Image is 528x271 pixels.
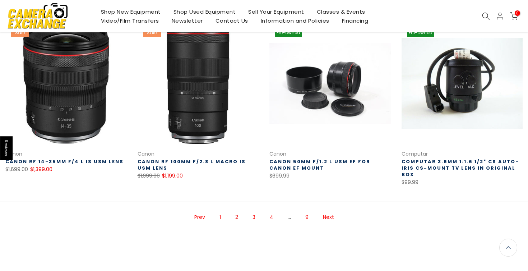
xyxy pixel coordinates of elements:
[94,16,165,25] a: Video/Film Transfers
[402,178,523,187] div: $99.99
[94,7,167,16] a: Shop New Equipment
[216,211,224,224] a: Page 1
[209,16,254,25] a: Contact Us
[138,158,246,171] a: Canon RF 100mm f/2.8 L Macro IS USM Lens
[269,171,391,180] div: $699.99
[515,10,520,16] span: 0
[402,158,519,178] a: Computar 3.6mm 1:1.6 1/2" CS Auto-Iris CS-Mount TV lens in original box
[242,7,311,16] a: Sell Your Equipment
[5,166,28,173] del: $1,699.00
[310,7,371,16] a: Classes & Events
[319,211,338,224] a: Next
[167,7,242,16] a: Shop Used Equipment
[402,150,428,157] a: Computar
[302,211,312,224] a: Page 9
[266,211,277,224] a: Page 4
[165,16,209,25] a: Newsletter
[269,158,370,171] a: Canon 50mm f/1.2 L USM EF for Canon EF Mount
[5,158,124,165] a: Canon RF 14-35mm f/4 L IS USM Lens
[269,150,286,157] a: Canon
[254,16,335,25] a: Information and Policies
[284,211,295,224] span: …
[162,171,183,180] ins: $1,199.00
[5,150,22,157] a: Canon
[138,172,160,179] del: $1,399.00
[499,239,517,257] a: Back to the top
[510,12,518,20] a: 0
[232,211,242,224] span: Page 2
[138,150,154,157] a: Canon
[249,211,259,224] a: Page 3
[335,16,375,25] a: Financing
[191,211,209,224] a: Prev
[30,165,52,174] ins: $1,399.00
